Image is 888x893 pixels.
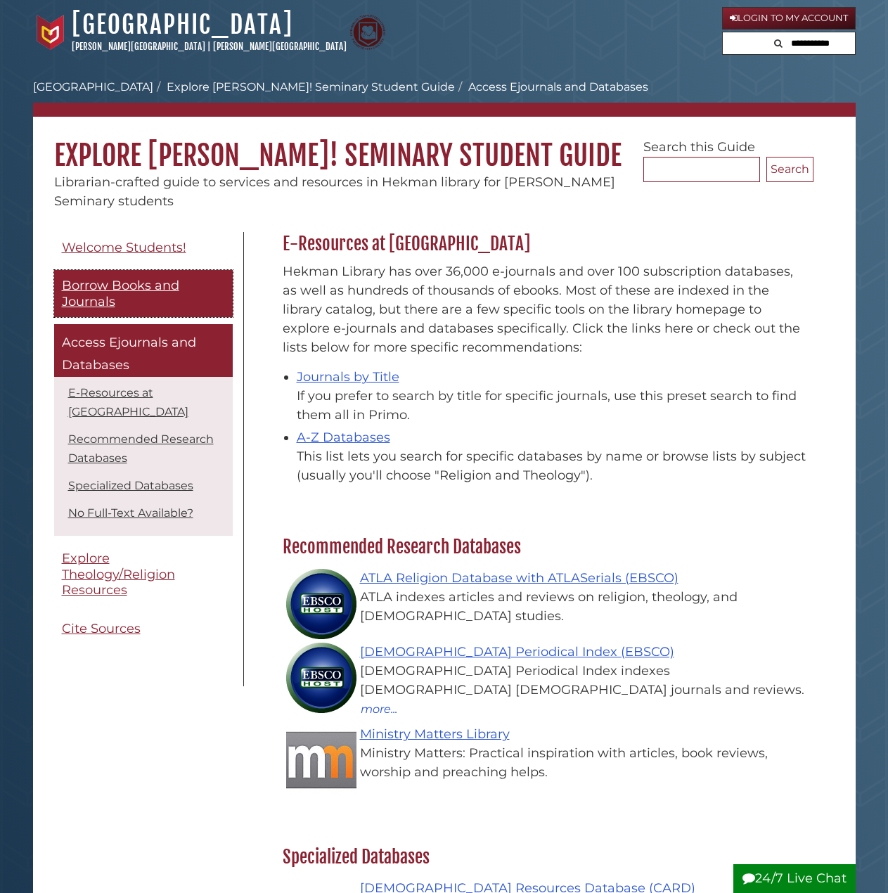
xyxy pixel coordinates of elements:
div: ATLA indexes articles and reviews on religion, theology, and [DEMOGRAPHIC_DATA] studies. [297,588,806,626]
span: Librarian-crafted guide to services and resources in Hekman library for [PERSON_NAME] Seminary st... [54,174,615,209]
span: Cite Sources [62,621,141,636]
a: Explore [PERSON_NAME]! Seminary Student Guide [167,80,455,94]
a: Explore Theology/Religion Resources [54,543,233,606]
a: [GEOGRAPHIC_DATA] [72,9,293,40]
h1: Explore [PERSON_NAME]! Seminary Student Guide [33,117,856,173]
img: Calvin University [33,15,68,50]
a: Ministry Matters Library [360,726,510,742]
h2: E-Resources at [GEOGRAPHIC_DATA] [276,233,813,255]
button: Search [766,157,813,182]
div: Guide Pages [54,232,233,652]
button: more... [360,700,398,718]
a: [PERSON_NAME][GEOGRAPHIC_DATA] [72,41,205,52]
div: [DEMOGRAPHIC_DATA] Periodical Index indexes [DEMOGRAPHIC_DATA] [DEMOGRAPHIC_DATA] journals and re... [297,662,806,700]
a: E-Resources at [GEOGRAPHIC_DATA] [68,386,188,418]
a: Journals by Title [297,369,399,385]
a: Access Ejournals and Databases [54,324,233,377]
span: Welcome Students! [62,240,186,255]
span: Explore Theology/Religion Resources [62,551,175,598]
a: ATLA Religion Database with ATLASerials (EBSCO) [360,570,678,586]
a: Specialized Databases [68,479,193,492]
a: A-Z Databases [297,430,390,445]
li: Access Ejournals and Databases [455,79,648,96]
span: | [207,41,211,52]
a: Welcome Students! [54,232,233,264]
div: Ministry Matters: Practical inspiration with articles, book reviews, worship and preaching helps. [297,744,806,782]
button: 24/7 Live Chat [733,864,856,893]
span: Borrow Books and Journals [62,278,179,309]
h2: Recommended Research Databases [276,536,813,558]
a: No Full-Text Available? [68,506,193,520]
a: Borrow Books and Journals [54,270,233,317]
span: Access Ejournals and Databases [62,335,196,373]
i: Search [774,39,783,48]
a: [DEMOGRAPHIC_DATA] Periodical Index (EBSCO) [360,644,674,660]
p: Hekman Library has over 36,000 e-journals and over 100 subscription databases, as well as hundred... [283,262,806,357]
img: Calvin Theological Seminary [350,15,385,50]
nav: breadcrumb [33,79,856,117]
a: Recommended Research Databases [68,432,214,465]
a: [GEOGRAPHIC_DATA] [33,80,153,94]
div: This list lets you search for specific databases by name or browse lists by subject (usually you'... [297,447,806,485]
a: Login to My Account [722,7,856,30]
button: Search [770,32,787,51]
h2: Specialized Databases [276,846,813,868]
a: [PERSON_NAME][GEOGRAPHIC_DATA] [213,41,347,52]
a: Cite Sources [54,613,233,645]
div: If you prefer to search by title for specific journals, use this preset search to find them all i... [297,387,806,425]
